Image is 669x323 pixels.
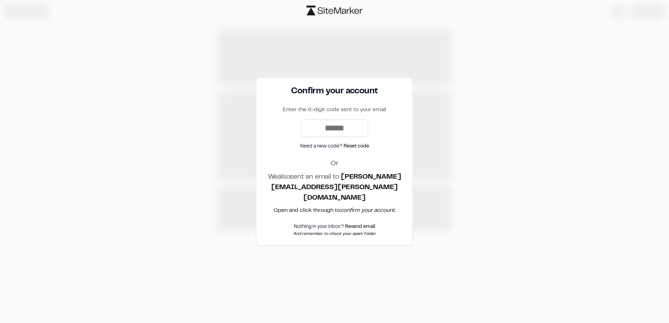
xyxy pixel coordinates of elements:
h2: Or [265,159,404,169]
h3: Confirm your account [265,86,404,97]
strong: [PERSON_NAME][EMAIL_ADDRESS][PERSON_NAME][DOMAIN_NAME] [271,174,401,201]
div: And remember to check your spam folder [265,231,404,237]
p: Open and click through to . [265,206,404,215]
h1: We also sent an email to [265,172,404,203]
em: confirm your account [340,208,395,213]
img: logo-black-rebrand.svg [307,6,362,15]
div: Nothing in your inbox? [265,223,404,231]
button: Resend email [345,223,375,231]
button: Reset code [344,143,369,150]
p: Enter the 6-digit code sent to your email [265,106,404,114]
div: Need a new code? [265,143,404,150]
